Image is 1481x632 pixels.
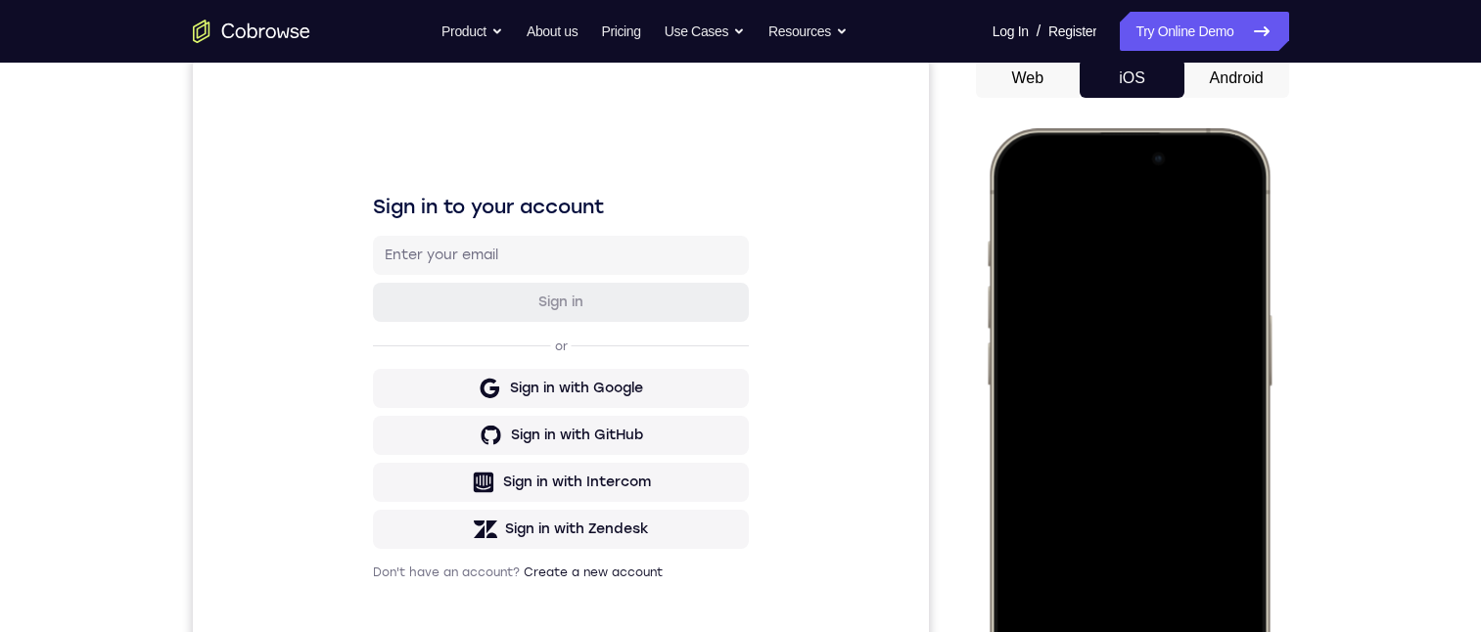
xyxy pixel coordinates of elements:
[993,12,1029,51] a: Log In
[310,414,458,433] div: Sign in with Intercom
[1080,59,1184,98] button: iOS
[665,12,745,51] button: Use Cases
[180,506,556,521] p: Don't have an account?
[768,12,848,51] button: Resources
[312,461,456,480] div: Sign in with Zendesk
[1037,20,1041,43] span: /
[180,310,556,349] button: Sign in with Google
[331,507,470,520] a: Create a new account
[180,451,556,490] button: Sign in with Zendesk
[180,404,556,443] button: Sign in with Intercom
[1184,59,1289,98] button: Android
[1120,12,1288,51] a: Try Online Demo
[527,12,578,51] a: About us
[358,280,379,295] p: or
[441,12,503,51] button: Product
[976,59,1081,98] button: Web
[601,12,640,51] a: Pricing
[1048,12,1096,51] a: Register
[193,20,310,43] a: Go to the home page
[318,367,450,386] div: Sign in with GitHub
[180,357,556,396] button: Sign in with GitHub
[317,320,450,339] div: Sign in with Google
